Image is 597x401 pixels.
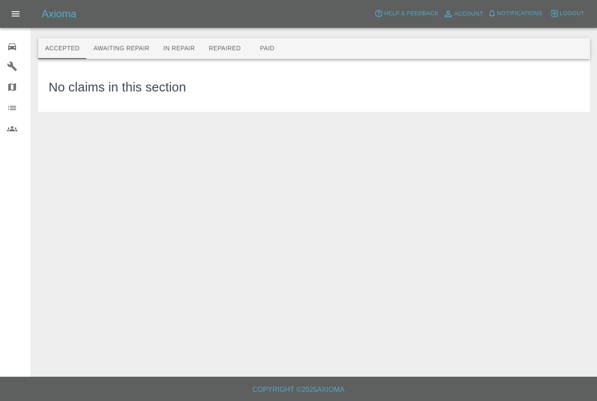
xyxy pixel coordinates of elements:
button: Accepted [38,38,86,59]
span: Help & Feedback [384,9,438,19]
button: In Repair [157,38,202,59]
button: Logout [548,7,587,20]
button: Notifications [485,7,545,20]
button: Help & Feedback [372,7,440,20]
a: Account [441,7,485,21]
button: Open drawer [5,3,26,24]
h6: Copyright © 2025 Axioma [7,384,590,396]
h5: Axioma [42,7,76,21]
span: Account [454,9,483,19]
button: Paid [248,38,287,59]
button: Awaiting Repair [86,38,156,59]
span: Notifications [497,9,542,19]
span: Logout [560,9,584,19]
button: Repaired [202,38,248,59]
h3: No claims in this section [49,78,186,97]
